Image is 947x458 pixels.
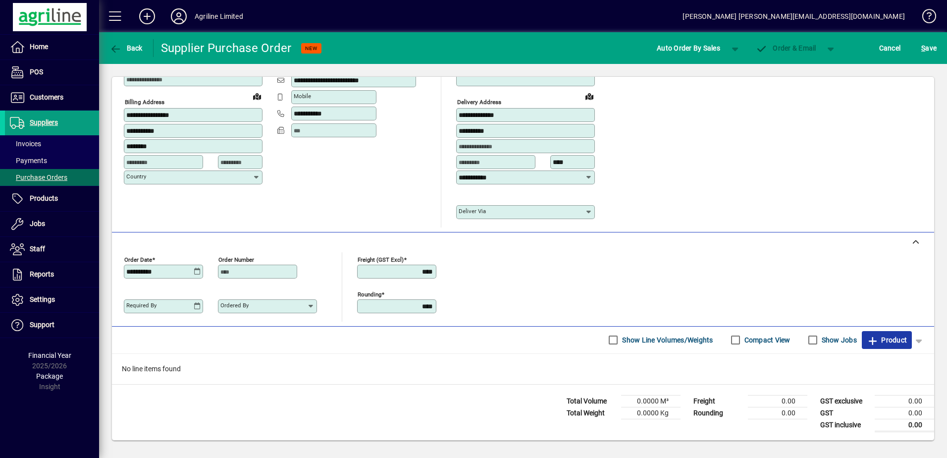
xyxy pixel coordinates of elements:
[107,39,145,57] button: Back
[124,256,152,263] mat-label: Order date
[5,313,99,338] a: Support
[36,372,63,380] span: Package
[742,335,790,345] label: Compact View
[126,173,146,180] mat-label: Country
[30,43,48,51] span: Home
[30,295,55,303] span: Settings
[562,395,621,407] td: Total Volume
[915,2,935,34] a: Knowledge Base
[5,287,99,312] a: Settings
[5,35,99,59] a: Home
[879,40,901,56] span: Cancel
[28,351,71,359] span: Financial Year
[5,152,99,169] a: Payments
[621,395,681,407] td: 0.0000 M³
[195,8,243,24] div: Agriline Limited
[867,332,907,348] span: Product
[5,186,99,211] a: Products
[161,40,292,56] div: Supplier Purchase Order
[921,40,937,56] span: ave
[921,44,925,52] span: S
[294,93,311,100] mat-label: Mobile
[30,118,58,126] span: Suppliers
[815,407,875,419] td: GST
[657,40,720,56] span: Auto Order By Sales
[919,39,939,57] button: Save
[748,407,807,419] td: 0.00
[756,44,816,52] span: Order & Email
[5,237,99,262] a: Staff
[877,39,903,57] button: Cancel
[562,407,621,419] td: Total Weight
[305,45,317,52] span: NEW
[30,270,54,278] span: Reports
[820,335,857,345] label: Show Jobs
[688,407,748,419] td: Rounding
[5,85,99,110] a: Customers
[163,7,195,25] button: Profile
[10,173,67,181] span: Purchase Orders
[99,39,154,57] app-page-header-button: Back
[815,419,875,431] td: GST inclusive
[131,7,163,25] button: Add
[875,395,934,407] td: 0.00
[5,135,99,152] a: Invoices
[862,331,912,349] button: Product
[683,8,905,24] div: [PERSON_NAME] [PERSON_NAME][EMAIL_ADDRESS][DOMAIN_NAME]
[30,245,45,253] span: Staff
[5,60,99,85] a: POS
[815,395,875,407] td: GST exclusive
[30,93,63,101] span: Customers
[30,321,54,329] span: Support
[5,169,99,186] a: Purchase Orders
[875,419,934,431] td: 0.00
[358,290,381,297] mat-label: Rounding
[621,407,681,419] td: 0.0000 Kg
[10,157,47,165] span: Payments
[5,212,99,236] a: Jobs
[30,220,45,228] span: Jobs
[751,39,821,57] button: Order & Email
[30,194,58,202] span: Products
[10,140,41,148] span: Invoices
[748,395,807,407] td: 0.00
[620,335,713,345] label: Show Line Volumes/Weights
[249,88,265,104] a: View on map
[652,39,725,57] button: Auto Order By Sales
[688,395,748,407] td: Freight
[30,68,43,76] span: POS
[5,262,99,287] a: Reports
[358,256,404,263] mat-label: Freight (GST excl)
[126,302,157,309] mat-label: Required by
[459,208,486,215] mat-label: Deliver via
[109,44,143,52] span: Back
[218,256,254,263] mat-label: Order number
[112,354,934,384] div: No line items found
[875,407,934,419] td: 0.00
[220,302,249,309] mat-label: Ordered by
[581,88,597,104] a: View on map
